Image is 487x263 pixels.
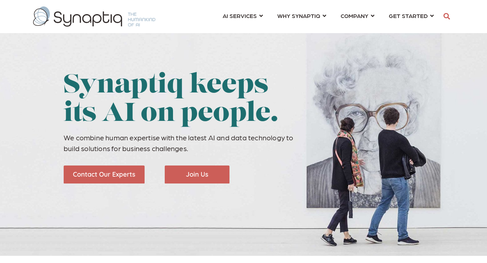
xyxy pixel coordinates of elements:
[341,9,374,22] a: COMPANY
[33,6,155,27] img: synaptiq logo-1
[277,11,320,21] span: WHY SYNAPTIQ
[389,9,434,22] a: GET STARTED
[277,9,326,22] a: WHY SYNAPTIQ
[223,9,263,22] a: AI SERVICES
[64,132,300,154] p: We combine human expertise with the latest AI and data technology to build solutions for business...
[389,11,428,21] span: GET STARTED
[215,4,441,30] nav: menu
[64,73,278,127] span: Synaptiq keeps its AI on people.
[341,11,368,21] span: COMPANY
[64,165,145,183] img: Contact Our Experts
[165,165,229,183] img: Join Us
[223,11,257,21] span: AI SERVICES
